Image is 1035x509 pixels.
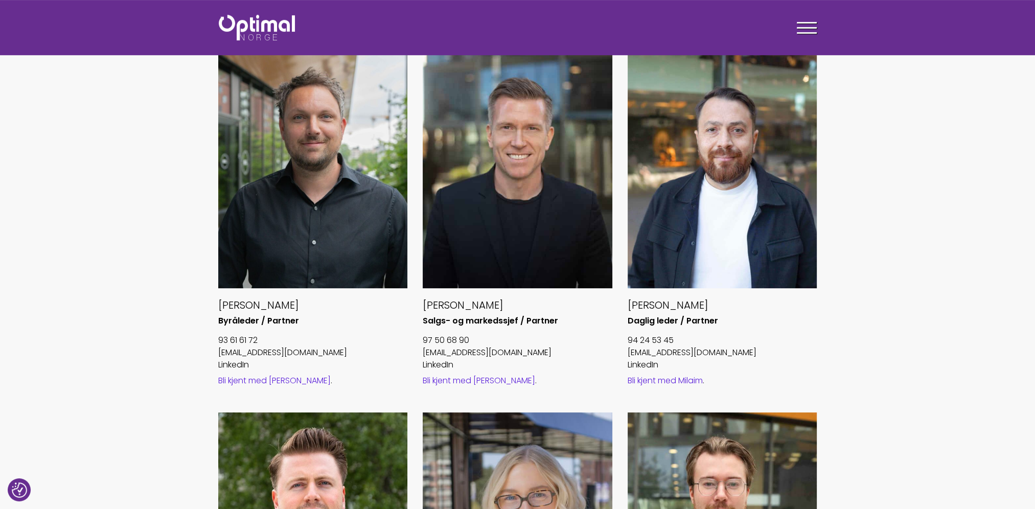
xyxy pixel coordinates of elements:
[628,316,817,327] h6: Daglig leder / Partner
[218,359,249,371] a: LinkedIn
[218,375,331,386] a: Bli kjent med [PERSON_NAME]
[628,359,658,371] a: LinkedIn
[218,316,408,327] h6: Byråleder / Partner
[423,375,612,386] div: .
[628,298,817,312] h5: [PERSON_NAME]
[423,359,453,371] a: LinkedIn
[219,15,295,40] img: Optimal Norge
[628,375,703,386] a: Bli kjent med Milaim
[423,298,612,312] h5: [PERSON_NAME]
[423,346,551,358] a: [EMAIL_ADDRESS][DOMAIN_NAME]
[12,482,27,498] img: Revisit consent button
[628,375,817,386] div: .
[423,316,612,327] h6: Salgs- og markedssjef / Partner
[12,482,27,498] button: Samtykkepreferanser
[628,346,756,358] a: [EMAIL_ADDRESS][DOMAIN_NAME]
[218,346,347,358] a: [EMAIL_ADDRESS][DOMAIN_NAME]
[218,298,408,312] h5: [PERSON_NAME]
[218,375,408,386] div: .
[423,375,535,386] a: Bli kjent med [PERSON_NAME]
